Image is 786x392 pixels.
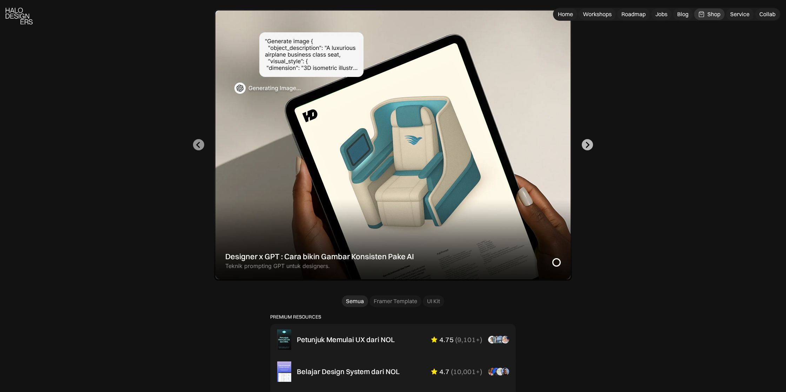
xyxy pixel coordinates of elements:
button: Next slide [582,139,593,150]
a: Roadmap [617,8,650,20]
div: 1 of 2 [214,9,572,281]
div: Petunjuk Memulai UX dari NOL [297,335,395,344]
div: Blog [677,11,688,18]
a: Collab [755,8,780,20]
a: Designer x GPT : Cara bikin Gambar Konsisten Pake AITeknik prompting GPT untuk designers. [214,9,572,281]
div: Collab [759,11,775,18]
a: Home [554,8,577,20]
div: UI Kit [427,298,440,305]
div: Jobs [655,11,667,18]
a: Jobs [651,8,672,20]
div: 9,101+ [457,335,480,344]
a: Petunjuk Memulai UX dari NOL4.75(9,101+) [272,325,514,354]
div: Semua [346,298,364,305]
button: Go to last slide [193,139,204,150]
div: Framer Template [374,298,417,305]
div: Home [558,11,573,18]
div: 10,001+ [453,367,480,376]
div: 4.75 [439,335,454,344]
p: PREMIUM RESOURCES [270,314,516,320]
div: Service [730,11,750,18]
div: Belajar Design System dari NOL [297,367,400,376]
div: 4.7 [439,367,449,376]
div: ) [480,335,482,344]
div: Roadmap [621,11,646,18]
div: Shop [707,11,720,18]
a: Belajar Design System dari NOL4.7(10,001+) [272,357,514,386]
a: Workshops [579,8,616,20]
a: Shop [694,8,725,20]
a: Blog [673,8,693,20]
div: ( [451,367,453,376]
div: ( [455,335,457,344]
a: Service [726,8,754,20]
div: Workshops [583,11,612,18]
div: ) [480,367,482,376]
